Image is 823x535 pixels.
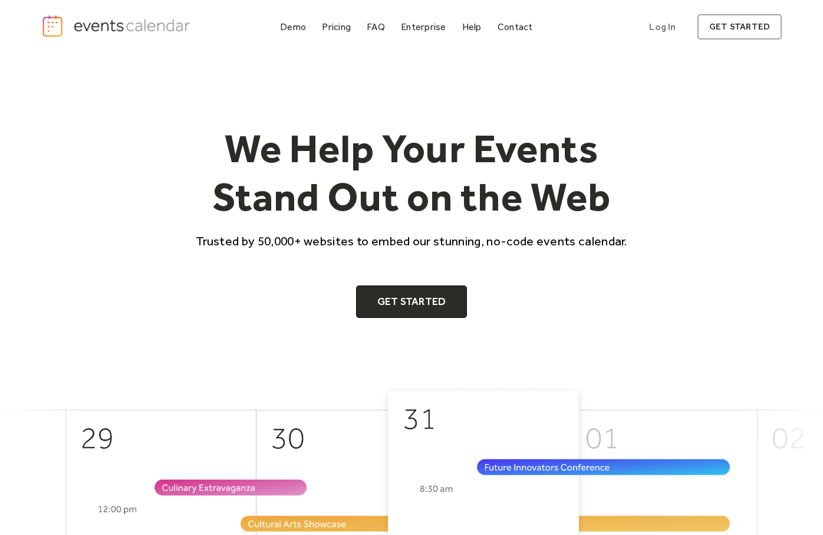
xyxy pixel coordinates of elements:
[41,14,194,38] a: home
[462,24,482,30] div: Help
[317,19,355,35] a: Pricing
[322,24,351,30] div: Pricing
[185,232,638,250] p: Trusted by 50,000+ websites to embed our stunning, no-code events calendar.
[637,14,687,40] a: Log In
[396,19,450,35] a: Enterprise
[498,24,533,30] div: Contact
[356,285,468,319] a: Get Started
[493,19,538,35] a: Contact
[185,124,638,221] h1: We Help Your Events Stand Out on the Web
[697,14,782,40] a: get started
[457,19,486,35] a: Help
[275,19,311,35] a: Demo
[362,19,390,35] a: FAQ
[280,24,306,30] div: Demo
[367,24,385,30] div: FAQ
[401,24,446,30] div: Enterprise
